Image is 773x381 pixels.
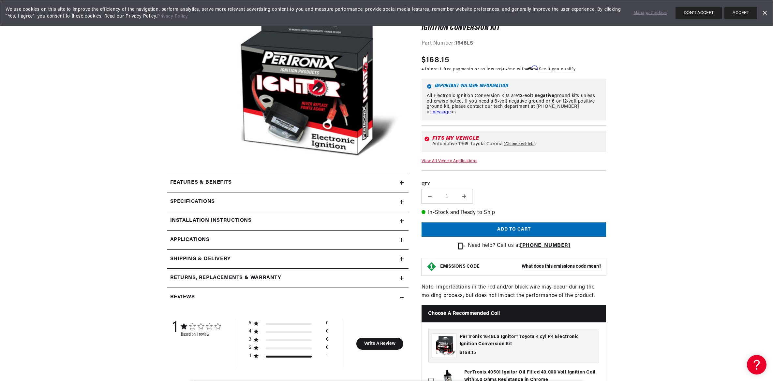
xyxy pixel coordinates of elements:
summary: Features & Benefits [167,173,409,192]
h1: PerTronix 1648LS Ignitor® Toyota 4 cyl P4 Electronic Ignition Conversion Kit [422,18,606,32]
summary: Returns, Replacements & Warranty [167,269,409,288]
div: 4 [249,329,252,334]
h2: Shipping & Delivery [170,255,231,263]
div: 3 star by 0 reviews [249,337,329,345]
a: Privacy Policy. [157,14,189,19]
div: Part Number: [422,39,606,48]
span: Affirm [526,66,538,71]
summary: Shipping & Delivery [167,250,409,269]
span: $168.15 [460,349,476,356]
button: Write A Review [356,338,403,350]
h2: Choose a Recommended Coil [422,305,606,322]
h2: Features & Benefits [170,178,232,187]
h2: Installation instructions [170,217,252,225]
a: See if you qualify - Learn more about Affirm Financing (opens in modal) [539,67,576,71]
img: Emissions code [426,261,437,272]
span: We use cookies on this site to improve the efficiency of the navigation, perform analytics, serve... [6,6,624,20]
p: In-Stock and Ready to Ship [422,209,606,217]
div: 0 [326,320,329,329]
button: Add to cart [422,222,606,237]
button: DON'T ACCEPT [676,7,722,19]
summary: Reviews [167,288,409,307]
div: 5 star by 0 reviews [249,320,329,329]
strong: 1648LS [455,41,473,46]
strong: What does this emissions code mean? [522,264,601,269]
h6: Important Voltage Information [427,84,601,89]
div: 5 [249,320,252,326]
span: $168.15 [422,54,449,66]
a: Manage Cookies [633,10,667,17]
div: 3 [249,337,252,343]
strong: 12-volt negative [518,93,555,98]
p: All Electronic Ignition Conversion Kits are ground kits unless otherwise noted. If you need a 6-v... [427,93,601,115]
div: 1 star by 1 reviews [249,353,329,361]
div: 4 star by 0 reviews [249,329,329,337]
a: Applications [167,231,409,250]
span: Applications [170,236,210,244]
a: [PHONE_NUMBER] [520,243,570,248]
div: Based on 1 review [181,332,221,337]
button: ACCEPT [724,7,757,19]
h2: Specifications [170,198,215,206]
button: EMISSIONS CODEWhat does this emissions code mean? [440,264,602,270]
a: Dismiss Banner [760,8,769,18]
div: 1 [326,353,328,361]
h2: Reviews [170,293,195,302]
div: Fits my vehicle [432,136,604,141]
summary: Specifications [167,192,409,211]
a: message [431,110,451,115]
strong: EMISSIONS CODE [440,264,480,269]
p: Need help? Call us at [468,242,571,250]
div: 2 star by 0 reviews [249,345,329,353]
div: 1 [172,319,178,337]
label: QTY [422,182,606,187]
summary: Installation instructions [167,211,409,230]
media-gallery: Gallery Viewer [167,1,409,160]
p: 4 interest-free payments or as low as /mo with . [422,66,576,72]
div: 1 [249,353,252,359]
span: Automotive 1969 Toyota Corona [432,142,502,147]
a: View All Vehicle Applications [422,159,477,163]
h2: Returns, Replacements & Warranty [170,274,281,282]
div: 2 [249,345,252,351]
div: 0 [326,337,329,345]
div: 0 [326,329,329,337]
span: $16 [500,67,507,71]
div: 0 [326,345,329,353]
a: Change vehicle [504,142,536,147]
